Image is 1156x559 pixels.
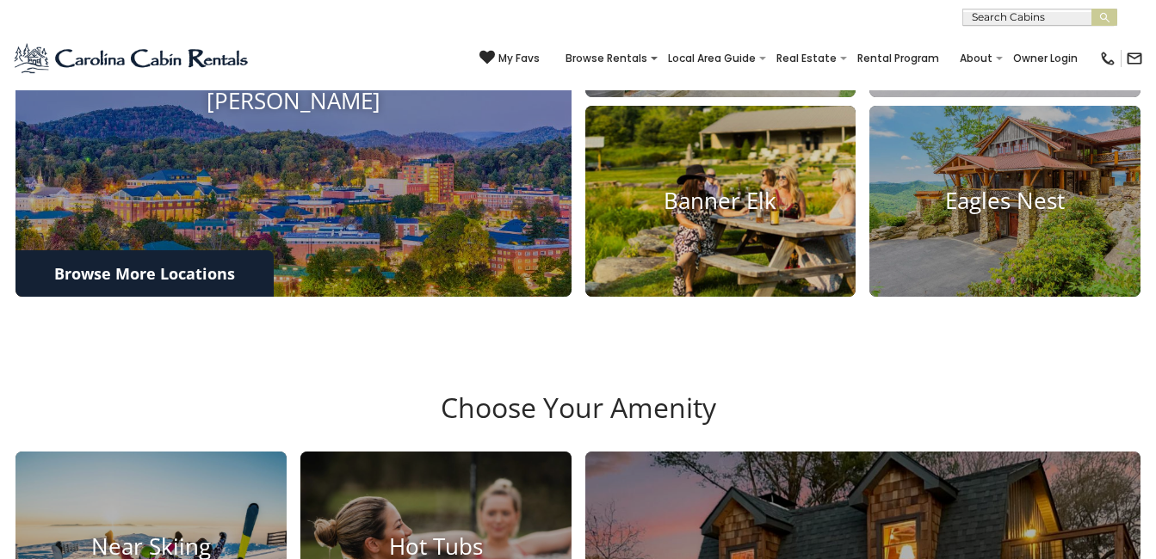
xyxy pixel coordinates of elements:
a: Local Area Guide [659,46,764,71]
h3: Choose Your Amenity [13,391,1143,451]
img: Blue-2.png [13,41,251,76]
a: Rental Program [849,46,948,71]
a: Banner Elk [585,106,856,296]
a: About [951,46,1001,71]
img: phone-regular-black.png [1099,50,1116,67]
a: Owner Login [1005,46,1086,71]
h4: Eagles Nest [869,187,1141,214]
a: My Favs [479,50,540,67]
h4: [PERSON_NAME] [15,89,572,115]
a: Eagles Nest [869,106,1141,296]
a: Browse More Locations [15,250,274,297]
span: My Favs [498,51,540,66]
a: Real Estate [768,46,845,71]
h4: Banner Elk [585,187,856,214]
img: mail-regular-black.png [1126,50,1143,67]
a: Browse Rentals [557,46,656,71]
